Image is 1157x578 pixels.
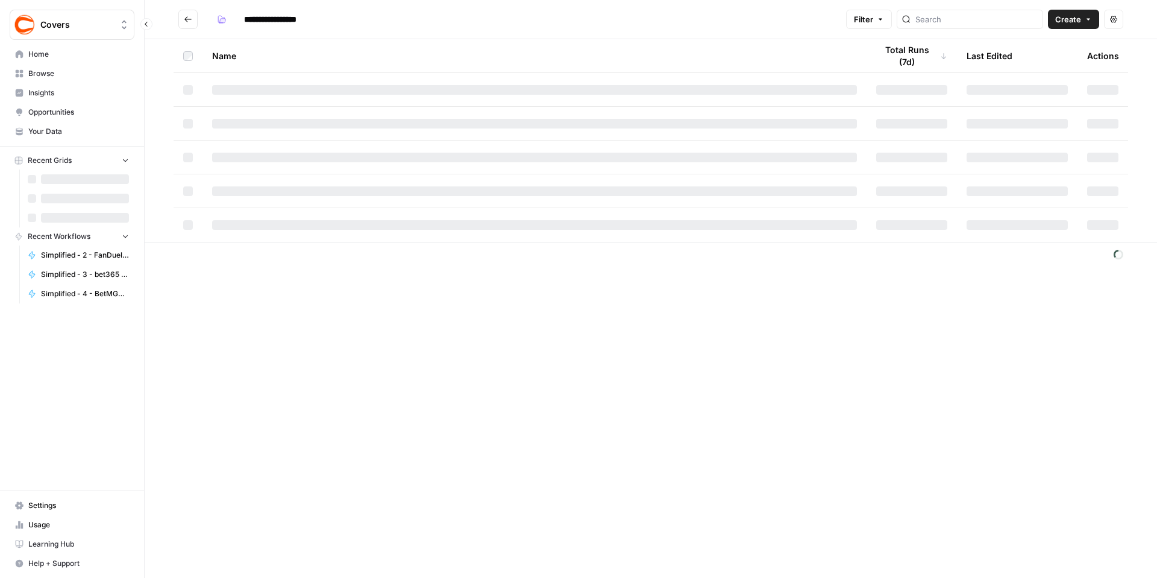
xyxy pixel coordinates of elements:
span: Home [28,49,129,60]
div: Last Edited [967,39,1012,72]
button: Recent Workflows [10,227,134,246]
span: Simplified - 2 - FanDuel promo code articles [41,250,129,261]
span: Settings [28,500,129,511]
button: Create [1048,10,1099,29]
span: Learning Hub [28,539,129,550]
span: Help + Support [28,558,129,569]
span: Covers [40,19,113,31]
a: Your Data [10,122,134,141]
a: Opportunities [10,103,134,122]
input: Search [915,13,1038,25]
span: Create [1055,13,1081,25]
a: Simplified - 3 - bet365 bonus code articles [22,265,134,284]
span: Browse [28,68,129,79]
a: Simplified - 4 - BetMGM bonus code articles [22,284,134,303]
span: Usage [28,519,129,530]
a: Browse [10,64,134,83]
a: Simplified - 2 - FanDuel promo code articles [22,246,134,265]
a: Insights [10,83,134,103]
span: Insights [28,87,129,98]
a: Learning Hub [10,535,134,554]
button: Help + Support [10,554,134,573]
img: Covers Logo [14,14,36,36]
div: Name [212,39,857,72]
span: Recent Workflows [28,231,90,242]
a: Usage [10,515,134,535]
span: Recent Grids [28,155,72,166]
span: Your Data [28,126,129,137]
span: Opportunities [28,107,129,118]
div: Total Runs (7d) [876,39,947,72]
span: Filter [854,13,873,25]
button: Recent Grids [10,151,134,170]
button: Workspace: Covers [10,10,134,40]
button: Go back [178,10,198,29]
div: Actions [1087,39,1119,72]
span: Simplified - 4 - BetMGM bonus code articles [41,288,129,299]
a: Settings [10,496,134,515]
span: Simplified - 3 - bet365 bonus code articles [41,269,129,280]
a: Home [10,45,134,64]
button: Filter [846,10,892,29]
